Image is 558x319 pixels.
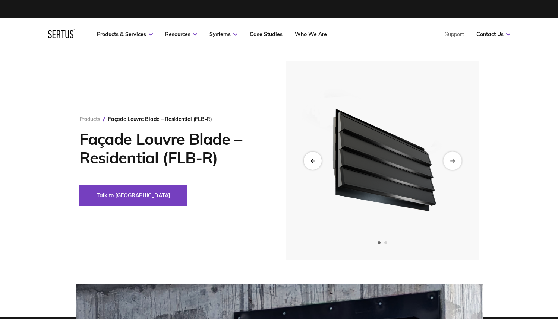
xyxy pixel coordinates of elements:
a: Who We Are [295,31,327,38]
div: Next slide [443,151,461,170]
a: Case Studies [250,31,283,38]
a: Systems [209,31,237,38]
h1: Façade Louvre Blade – Residential (FLB-R) [79,130,264,167]
button: Talk to [GEOGRAPHIC_DATA] [79,185,187,206]
a: Contact Us [476,31,510,38]
a: Resources [165,31,197,38]
a: Products [79,116,100,122]
a: Support [445,31,464,38]
div: Previous slide [304,152,322,170]
a: Products & Services [97,31,153,38]
iframe: Chat Widget [521,283,558,319]
span: Go to slide 2 [384,241,387,244]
